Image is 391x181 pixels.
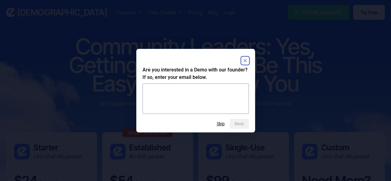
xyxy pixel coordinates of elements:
[142,66,249,81] h2: Are you interested in a Demo with our founder? If so, enter your email below.
[241,57,249,64] button: Close
[217,121,225,126] button: Skip
[230,119,249,129] button: Next question
[136,49,255,132] dialog: Are you interested in a Demo with our founder? If so, enter your email below.
[142,84,249,114] textarea: Are you interested in a Demo with our founder? If so, enter your email below.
